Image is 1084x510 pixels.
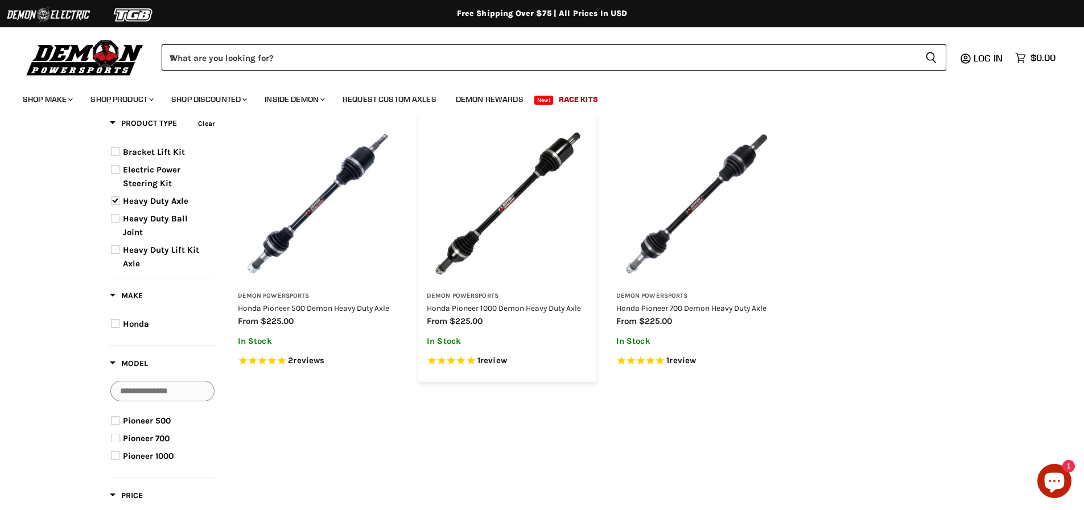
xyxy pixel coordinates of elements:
button: Filter by Product Type [110,118,177,132]
span: 2 reviews [288,355,324,365]
p: In Stock [616,336,777,346]
span: Price [110,491,143,500]
span: Rated 5.0 out of 5 stars 1 reviews [616,355,777,367]
button: Search [916,44,946,71]
span: Heavy Duty Lift Kit Axle [123,245,199,269]
img: Honda Pioneer 700 Demon Heavy Duty Axle [616,123,777,284]
span: 1 reviews [477,355,507,365]
span: Pioneer 500 [123,416,171,426]
button: Filter by Model [110,358,148,372]
h3: Demon Powersports [238,292,399,301]
a: Inside Demon [256,88,332,111]
span: Make [110,291,143,301]
div: Free Shipping Over $75 | All Prices In USD [87,9,998,19]
button: Clear filter by Product Type [195,117,215,133]
span: Pioneer 1000 [123,451,174,461]
span: Pioneer 700 [123,433,170,443]
span: Bracket Lift Kit [123,147,185,157]
span: Heavy Duty Ball Joint [123,213,188,237]
span: 1 reviews [666,355,696,365]
form: Product [162,44,946,71]
span: Heavy Duty Axle [123,196,188,206]
span: review [480,355,507,365]
a: Honda Pioneer 1000 Demon Heavy Duty Axle [427,303,581,312]
p: In Stock [427,336,588,346]
img: Honda Pioneer 1000 Demon Heavy Duty Axle [427,123,588,284]
span: $225.00 [450,316,483,326]
a: Shop Product [82,88,160,111]
button: Filter by Make [110,290,143,305]
button: Filter by Price [110,490,143,504]
span: Rated 5.0 out of 5 stars 2 reviews [238,355,399,367]
img: Demon Powersports [23,37,147,77]
span: Log in [974,52,1003,64]
p: In Stock [238,336,399,346]
a: Demon Rewards [447,88,532,111]
a: Shop Discounted [163,88,254,111]
span: New! [534,96,554,105]
a: Race Kits [550,88,607,111]
span: Product Type [110,118,177,128]
span: Honda [123,319,149,329]
img: Honda Pioneer 500 Demon Heavy Duty Axle [238,123,399,284]
a: Shop Make [14,88,80,111]
img: TGB Logo 2 [91,4,176,26]
span: Rated 5.0 out of 5 stars 1 reviews [427,355,588,367]
span: $225.00 [639,316,672,326]
a: Log in [968,53,1009,63]
span: $225.00 [261,316,294,326]
span: from [427,316,447,326]
span: from [238,316,258,326]
span: review [669,355,696,365]
h3: Demon Powersports [427,292,588,301]
span: from [616,316,637,326]
a: Request Custom Axles [334,88,445,111]
span: $0.00 [1031,52,1056,63]
h3: Demon Powersports [616,292,777,301]
span: reviews [293,355,324,365]
ul: Main menu [14,83,1053,111]
span: Model [110,359,148,368]
input: When autocomplete results are available use up and down arrows to review and enter to select [162,44,916,71]
a: Honda Pioneer 500 Demon Heavy Duty Axle [238,303,389,312]
input: Search Options [110,381,215,401]
inbox-online-store-chat: Shopify online store chat [1034,464,1075,501]
span: Electric Power Steering Kit [123,164,180,188]
a: $0.00 [1009,50,1061,66]
img: Demon Electric Logo 2 [6,4,91,26]
a: Honda Pioneer 700 Demon Heavy Duty Axle [616,303,766,312]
